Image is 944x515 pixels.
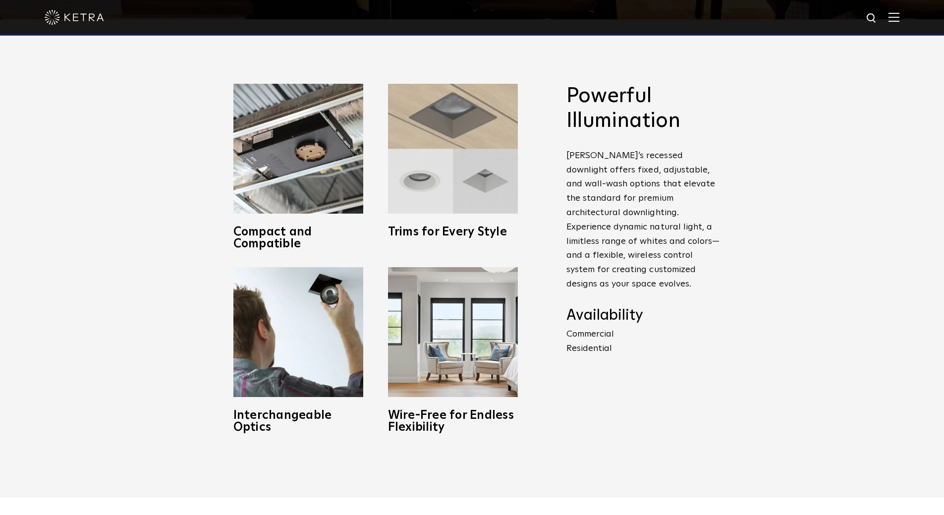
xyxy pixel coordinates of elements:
h3: Interchangeable Optics [233,409,363,433]
h3: Wire-Free for Endless Flexibility [388,409,518,433]
h2: Powerful Illumination [566,84,720,134]
img: compact-and-copatible [233,84,363,214]
h4: Availability [566,306,720,325]
img: D3_WV_Bedroom [388,267,518,397]
img: trims-for-every-style [388,84,518,214]
h3: Compact and Compatible [233,226,363,250]
img: Hamburger%20Nav.svg [888,12,899,22]
h3: Trims for Every Style [388,226,518,238]
p: Commercial Residential [566,327,720,356]
img: ketra-logo-2019-white [45,10,104,25]
img: D3_OpticSwap [233,267,363,397]
p: [PERSON_NAME]’s recessed downlight offers fixed, adjustable, and wall-wash options that elevate t... [566,149,720,291]
img: search icon [866,12,878,25]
